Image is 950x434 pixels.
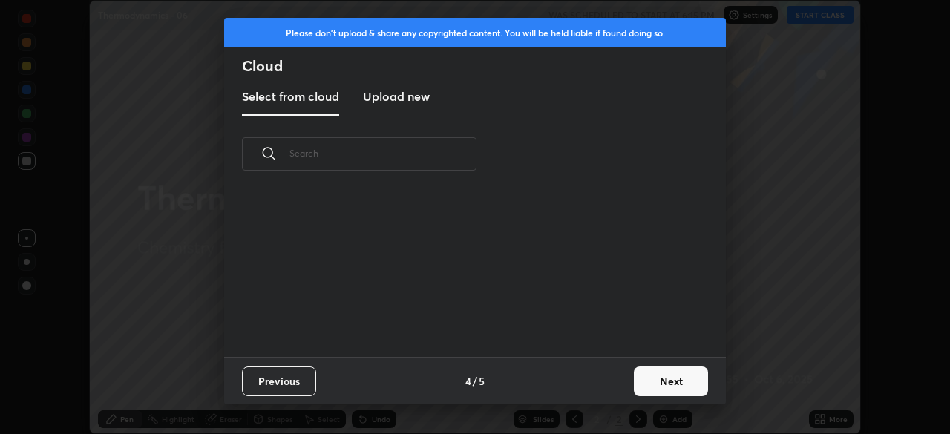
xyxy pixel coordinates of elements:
h3: Select from cloud [242,88,339,105]
h4: / [473,373,477,389]
div: grid [224,188,708,357]
h4: 4 [465,373,471,389]
h3: Upload new [363,88,430,105]
button: Previous [242,366,316,396]
div: Please don't upload & share any copyrighted content. You will be held liable if found doing so. [224,18,726,47]
h4: 5 [479,373,485,389]
h2: Cloud [242,56,726,76]
button: Next [634,366,708,396]
input: Search [289,122,476,185]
